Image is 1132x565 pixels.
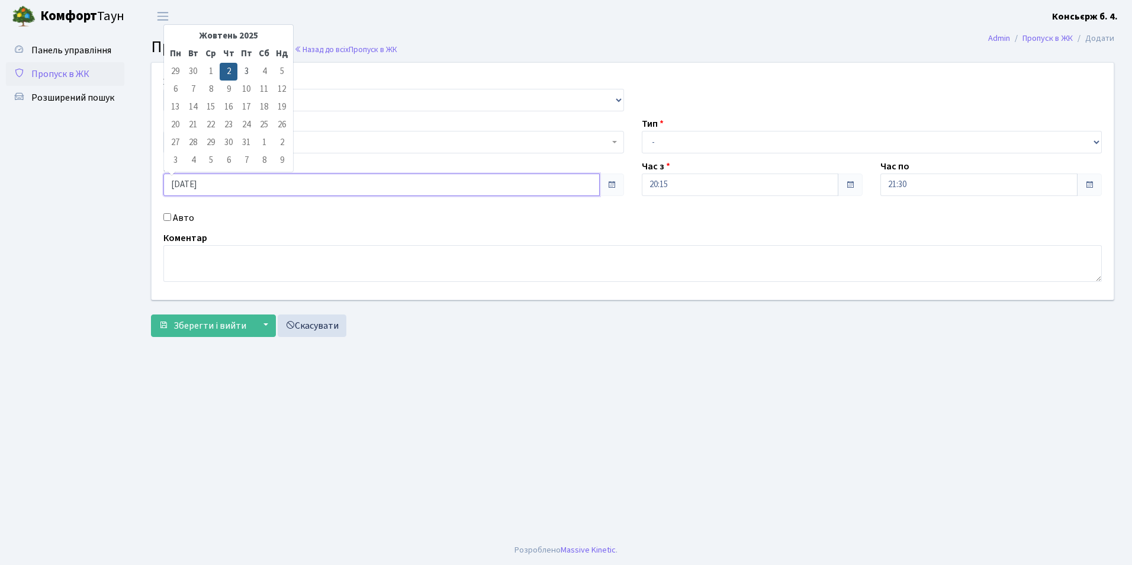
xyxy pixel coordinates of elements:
td: 7 [184,81,202,98]
td: 3 [237,63,255,81]
td: 9 [273,152,291,169]
td: 30 [184,63,202,81]
td: 15 [202,98,220,116]
td: 1 [202,63,220,81]
td: 13 [166,98,184,116]
td: 31 [237,134,255,152]
td: 18 [255,98,273,116]
th: Вт [184,45,202,63]
span: Пропуск в ЖК [31,68,89,81]
td: 10 [237,81,255,98]
li: Додати [1073,32,1114,45]
a: Розширений пошук [6,86,124,110]
td: 30 [220,134,237,152]
b: Консьєрж б. 4. [1052,10,1118,23]
a: Пропуск в ЖК [1022,32,1073,44]
td: 28 [184,134,202,152]
td: 14 [184,98,202,116]
td: 1 [255,134,273,152]
td: 26 [273,116,291,134]
td: 4 [255,63,273,81]
td: 17 [237,98,255,116]
span: Пропуск в ЖК [151,35,251,59]
td: 24 [237,116,255,134]
td: 8 [202,81,220,98]
nav: breadcrumb [970,26,1132,51]
label: Коментар [163,231,207,245]
td: 3 [166,152,184,169]
td: 12 [273,81,291,98]
td: 9 [220,81,237,98]
td: 2 [273,134,291,152]
td: 21 [184,116,202,134]
label: Час з [642,159,670,174]
th: Чт [220,45,237,63]
th: Жовтень 2025 [184,27,273,45]
td: 5 [202,152,220,169]
td: 19 [273,98,291,116]
label: Тип [642,117,664,131]
span: Зберегти і вийти [173,319,246,332]
th: Пн [166,45,184,63]
a: Скасувати [278,314,346,337]
td: 22 [202,116,220,134]
img: logo.png [12,5,36,28]
button: Зберегти і вийти [151,314,254,337]
a: Консьєрж б. 4. [1052,9,1118,24]
th: Нд [273,45,291,63]
td: 20 [166,116,184,134]
td: 27 [166,134,184,152]
th: Пт [237,45,255,63]
td: 29 [202,134,220,152]
div: Розроблено . [514,544,618,557]
span: Панель управління [31,44,111,57]
td: 6 [166,81,184,98]
td: 8 [255,152,273,169]
td: 11 [255,81,273,98]
button: Переключити навігацію [148,7,178,26]
td: 2 [220,63,237,81]
span: Розширений пошук [31,91,114,104]
a: Admin [988,32,1010,44]
td: 25 [255,116,273,134]
th: Ср [202,45,220,63]
td: 23 [220,116,237,134]
a: Назад до всіхПропуск в ЖК [294,44,397,55]
span: корп. 04Б, 289, Доровських Катерина Вячеславівна <span class='la la-check-square text-success'></... [171,136,609,148]
a: Пропуск в ЖК [6,62,124,86]
td: 29 [166,63,184,81]
a: Massive Kinetic [561,544,616,556]
td: 4 [184,152,202,169]
span: Пропуск в ЖК [349,44,397,55]
span: корп. 04Б, 289, Доровських Катерина Вячеславівна <span class='la la-check-square text-success'></... [163,131,624,153]
label: Час по [880,159,909,174]
td: 6 [220,152,237,169]
span: Таун [40,7,124,27]
td: 16 [220,98,237,116]
td: 5 [273,63,291,81]
b: Комфорт [40,7,97,25]
label: Авто [173,211,194,225]
th: Сб [255,45,273,63]
a: Панель управління [6,38,124,62]
td: 7 [237,152,255,169]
